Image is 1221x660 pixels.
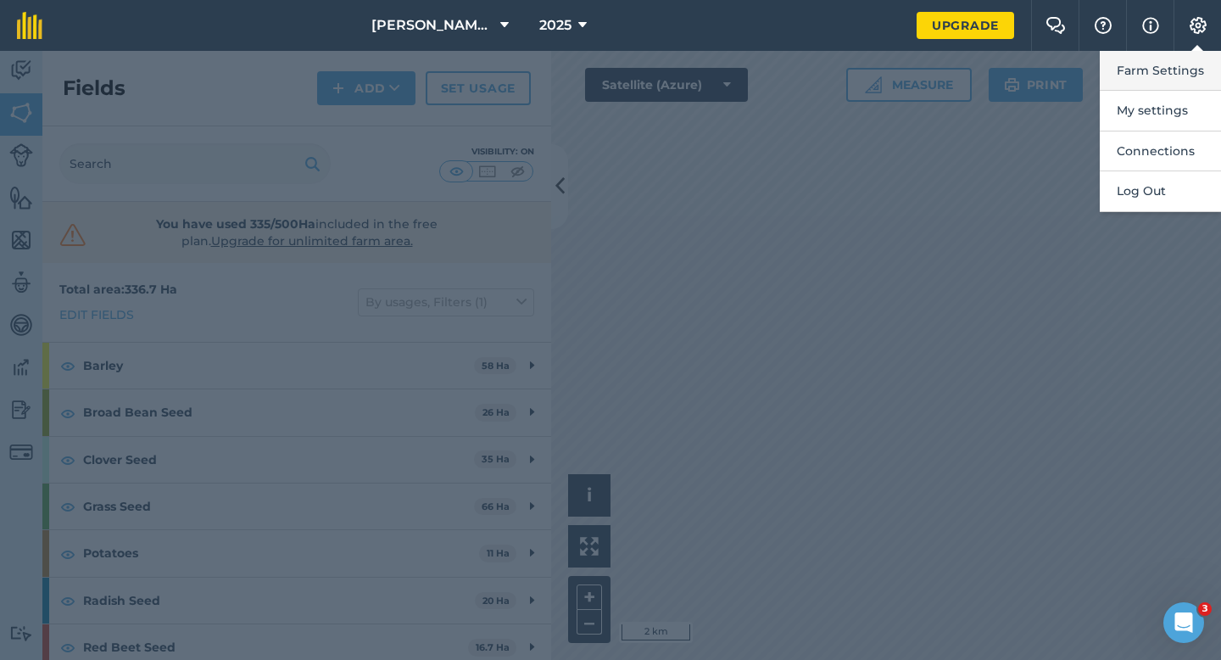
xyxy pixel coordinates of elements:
iframe: Intercom live chat [1163,602,1204,643]
img: fieldmargin Logo [17,12,42,39]
span: 2025 [539,15,571,36]
button: Connections [1100,131,1221,171]
img: A cog icon [1188,17,1208,34]
button: My settings [1100,91,1221,131]
img: Two speech bubbles overlapping with the left bubble in the forefront [1045,17,1066,34]
span: 3 [1198,602,1212,616]
span: [PERSON_NAME] & Sons [371,15,493,36]
img: svg+xml;base64,PHN2ZyB4bWxucz0iaHR0cDovL3d3dy53My5vcmcvMjAwMC9zdmciIHdpZHRoPSIxNyIgaGVpZ2h0PSIxNy... [1142,15,1159,36]
a: Upgrade [917,12,1014,39]
img: A question mark icon [1093,17,1113,34]
button: Log Out [1100,171,1221,211]
button: Farm Settings [1100,51,1221,91]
